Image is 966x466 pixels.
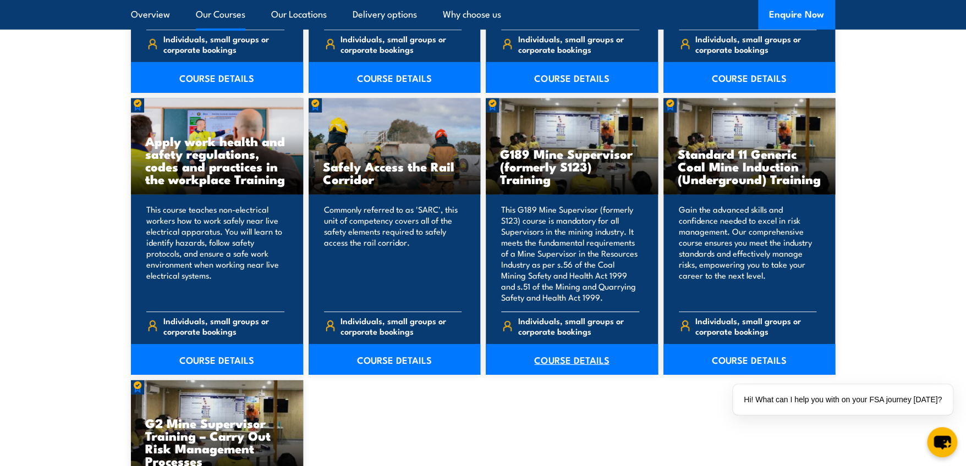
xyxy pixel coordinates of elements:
span: Individuals, small groups or corporate bookings [695,315,816,336]
a: COURSE DETAILS [486,344,658,375]
p: Gain the advanced skills and confidence needed to excel in risk management. Our comprehensive cou... [679,204,817,303]
span: Individuals, small groups or corporate bookings [341,34,462,54]
h3: Safely Access the Rail Corridor [323,160,466,185]
span: Individuals, small groups or corporate bookings [163,315,284,336]
button: chat-button [927,427,957,457]
span: Individuals, small groups or corporate bookings [518,34,639,54]
a: COURSE DETAILS [131,344,303,375]
p: This G189 Mine Supervisor (formerly S123) course is mandatory for all Supervisors in the mining i... [501,204,639,303]
span: Individuals, small groups or corporate bookings [518,315,639,336]
a: COURSE DETAILS [131,62,303,93]
h3: Apply work health and safety regulations, codes and practices in the workplace Training [145,135,289,185]
span: Individuals, small groups or corporate bookings [163,34,284,54]
h3: G189 Mine Supervisor (formerly S123) Training [500,147,644,185]
a: COURSE DETAILS [663,344,836,375]
a: COURSE DETAILS [309,62,481,93]
span: Individuals, small groups or corporate bookings [695,34,816,54]
h3: Standard 11 Generic Coal Mine Induction (Underground) Training [678,147,821,185]
p: This course teaches non-electrical workers how to work safely near live electrical apparatus. You... [146,204,284,303]
a: COURSE DETAILS [663,62,836,93]
span: Individuals, small groups or corporate bookings [341,315,462,336]
a: COURSE DETAILS [309,344,481,375]
a: COURSE DETAILS [486,62,658,93]
div: Hi! What can I help you with on your FSA journey [DATE]? [733,384,953,415]
p: Commonly referred to as 'SARC', this unit of competency covers all of the safety elements require... [324,204,462,303]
